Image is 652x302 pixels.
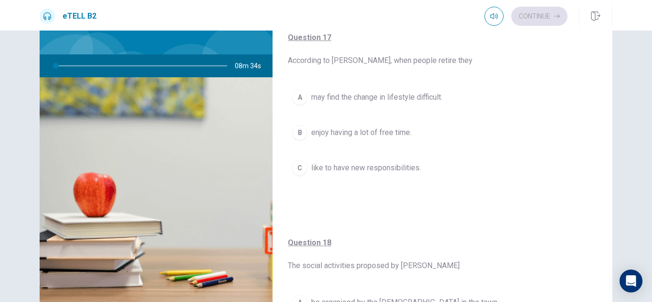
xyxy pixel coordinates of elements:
[288,33,331,42] u: Question 17
[292,90,307,105] div: A
[292,160,307,176] div: C
[288,121,597,145] button: Benjoy having a lot of free time.
[235,54,269,77] span: 08m 34s
[288,238,331,247] u: Question 18
[311,162,421,174] span: like to have new responsibilities.
[292,125,307,140] div: B
[63,10,96,22] h1: eTELL B2
[288,237,597,271] span: The social activities proposed by [PERSON_NAME]
[311,92,442,103] span: may find the change in lifestyle difficult.
[288,156,597,180] button: Clike to have new responsibilities.
[288,32,597,66] span: According to [PERSON_NAME], when people retire they
[288,85,597,109] button: Amay find the change in lifestyle difficult.
[620,270,642,292] div: Open Intercom Messenger
[311,127,411,138] span: enjoy having a lot of free time.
